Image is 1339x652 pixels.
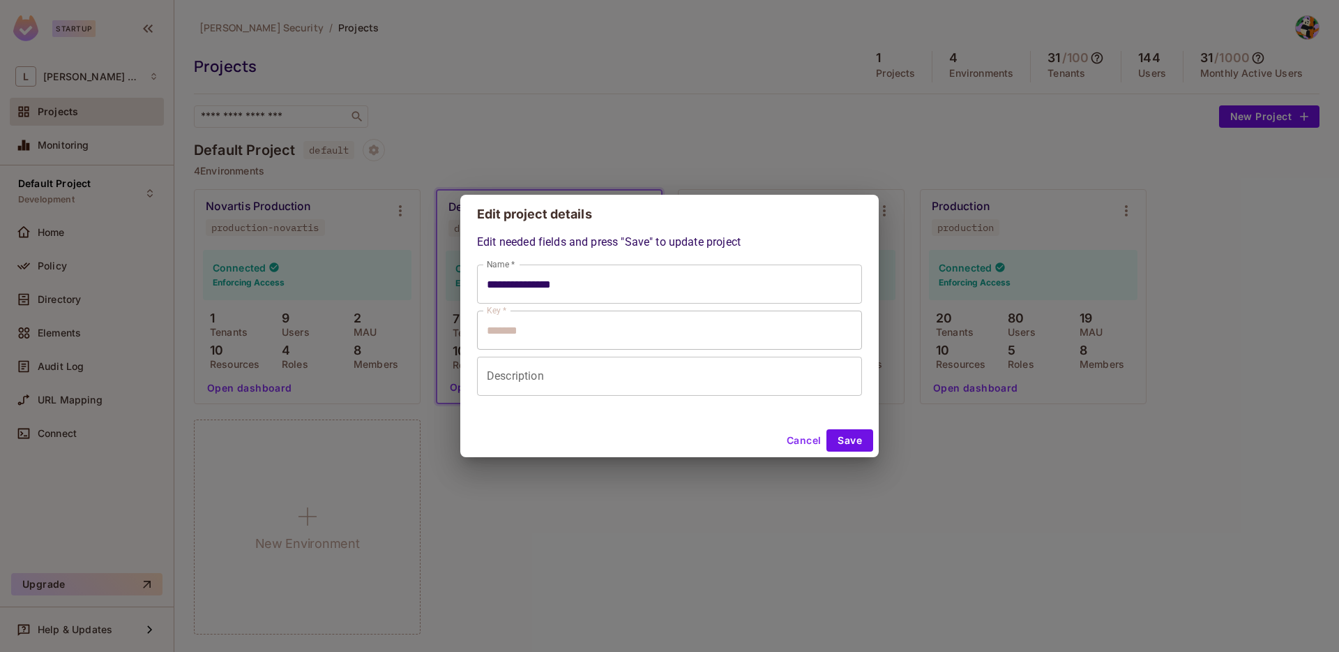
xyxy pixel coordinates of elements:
label: Key * [487,304,506,316]
label: Name * [487,258,515,270]
button: Save [826,429,873,452]
button: Cancel [781,429,826,452]
div: Edit needed fields and press "Save" to update project [477,234,862,396]
h2: Edit project details [460,195,879,234]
